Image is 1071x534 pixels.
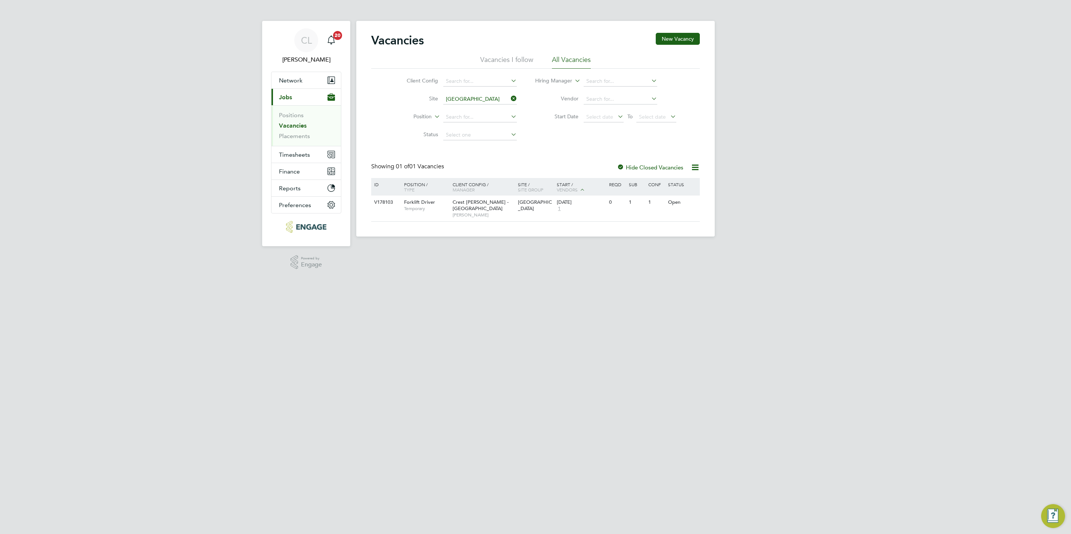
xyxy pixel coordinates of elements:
[646,178,666,191] div: Conf
[301,255,322,262] span: Powered by
[271,180,341,196] button: Reports
[518,187,543,193] span: Site Group
[627,178,646,191] div: Sub
[443,94,517,104] input: Search for...
[453,187,475,193] span: Manager
[279,112,304,119] a: Positions
[404,187,415,193] span: Type
[301,262,322,268] span: Engage
[271,72,341,88] button: Network
[279,77,302,84] span: Network
[286,221,326,233] img: protechltd-logo-retina.png
[584,94,657,104] input: Search for...
[535,95,578,102] label: Vendor
[555,178,607,197] div: Start /
[516,178,555,196] div: Site /
[557,187,578,193] span: Vendors
[372,196,398,209] div: V178103
[279,132,310,140] a: Placements
[404,199,435,205] span: Forklift Driver
[271,221,341,233] a: Go to home page
[453,212,514,218] span: [PERSON_NAME]
[557,206,562,212] span: 1
[518,199,552,212] span: [GEOGRAPHIC_DATA]
[443,112,517,122] input: Search for...
[404,206,449,212] span: Temporary
[480,55,533,69] li: Vacancies I follow
[443,130,517,140] input: Select one
[607,196,627,209] div: 0
[279,122,307,129] a: Vacancies
[262,21,350,246] nav: Main navigation
[451,178,516,196] div: Client Config /
[395,131,438,138] label: Status
[396,163,444,170] span: 01 Vacancies
[279,151,310,158] span: Timesheets
[271,28,341,64] a: CL[PERSON_NAME]
[271,163,341,179] button: Finance
[443,76,517,87] input: Search for...
[557,199,605,206] div: [DATE]
[584,76,657,87] input: Search for...
[586,113,613,120] span: Select date
[535,113,578,120] label: Start Date
[291,255,322,269] a: Powered byEngage
[324,28,339,52] a: 20
[666,178,699,191] div: Status
[271,146,341,163] button: Timesheets
[639,113,666,120] span: Select date
[1041,504,1065,528] button: Engage Resource Center
[271,105,341,146] div: Jobs
[453,199,509,212] span: Crest [PERSON_NAME] - [GEOGRAPHIC_DATA]
[279,94,292,101] span: Jobs
[627,196,646,209] div: 1
[371,163,446,171] div: Showing
[333,31,342,40] span: 20
[271,197,341,213] button: Preferences
[396,163,409,170] span: 01 of
[656,33,700,45] button: New Vacancy
[271,55,341,64] span: Chloe Lyons
[389,113,432,121] label: Position
[552,55,591,69] li: All Vacancies
[271,89,341,105] button: Jobs
[395,77,438,84] label: Client Config
[372,178,398,191] div: ID
[279,185,301,192] span: Reports
[398,178,451,196] div: Position /
[617,164,683,171] label: Hide Closed Vacancies
[646,196,666,209] div: 1
[395,95,438,102] label: Site
[625,112,635,121] span: To
[529,77,572,85] label: Hiring Manager
[607,178,627,191] div: Reqd
[371,33,424,48] h2: Vacancies
[279,202,311,209] span: Preferences
[666,196,699,209] div: Open
[301,35,312,45] span: CL
[279,168,300,175] span: Finance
